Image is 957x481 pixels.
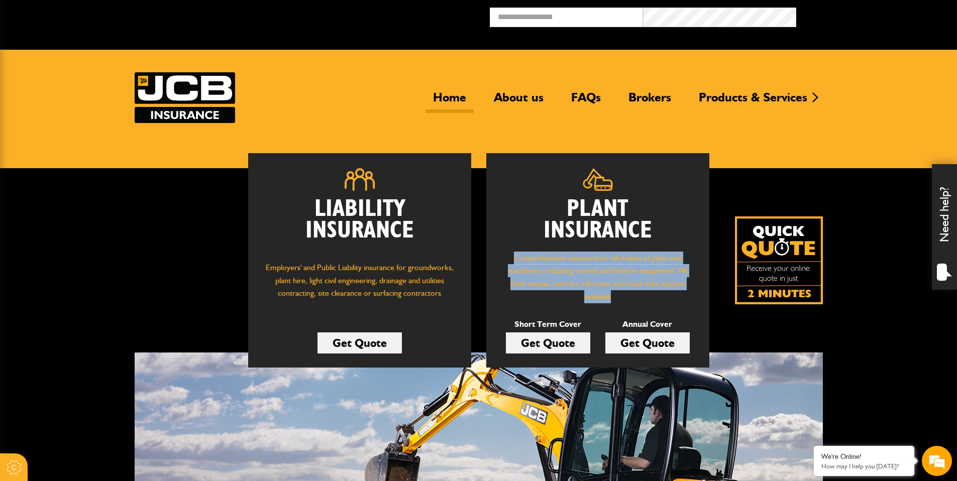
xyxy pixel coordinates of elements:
[735,216,823,304] img: Quick Quote
[621,90,679,113] a: Brokers
[135,72,235,123] a: JCB Insurance Services
[735,216,823,304] a: Get your insurance quote isn just 2-minutes
[317,332,402,353] a: Get Quote
[501,198,694,242] h2: Plant Insurance
[605,332,690,353] a: Get Quote
[564,90,608,113] a: FAQs
[263,198,456,252] h2: Liability Insurance
[821,452,907,461] div: We're Online!
[605,318,690,331] p: Annual Cover
[263,261,456,309] p: Employers' and Public Liability insurance for groundworks, plant hire, light civil engineering, d...
[506,332,590,353] a: Get Quote
[135,72,235,123] img: JCB Insurance Services logo
[501,252,694,303] p: Comprehensive insurance for all makes of plant and machinery, including owned and hired in equipm...
[821,462,907,470] p: How may I help you today?
[486,90,551,113] a: About us
[506,318,590,331] p: Short Term Cover
[691,90,815,113] a: Products & Services
[932,164,957,290] div: Need help?
[426,90,474,113] a: Home
[796,8,949,23] button: Broker Login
